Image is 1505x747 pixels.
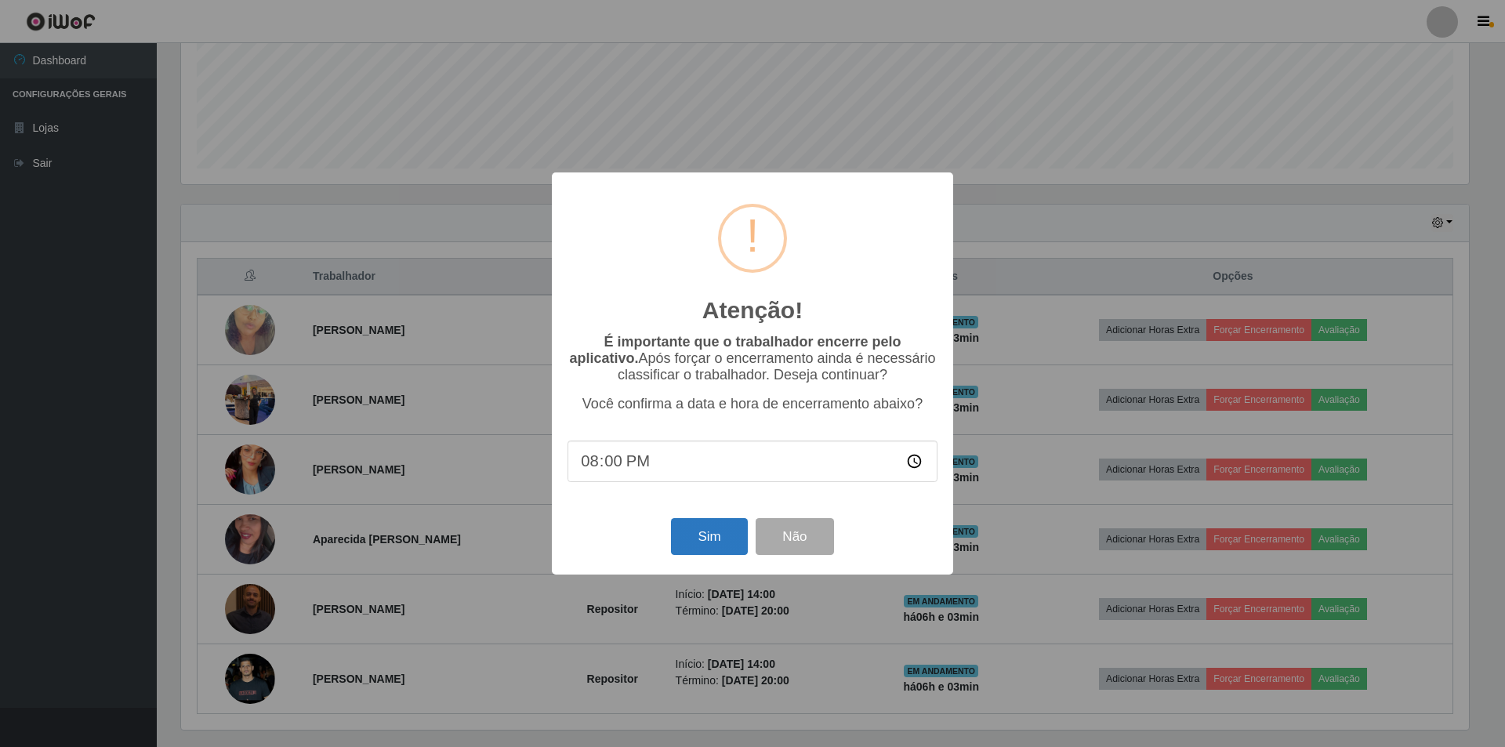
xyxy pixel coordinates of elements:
[569,334,901,366] b: É importante que o trabalhador encerre pelo aplicativo.
[671,518,747,555] button: Sim
[756,518,833,555] button: Não
[568,396,937,412] p: Você confirma a data e hora de encerramento abaixo?
[568,334,937,383] p: Após forçar o encerramento ainda é necessário classificar o trabalhador. Deseja continuar?
[702,296,803,325] h2: Atenção!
